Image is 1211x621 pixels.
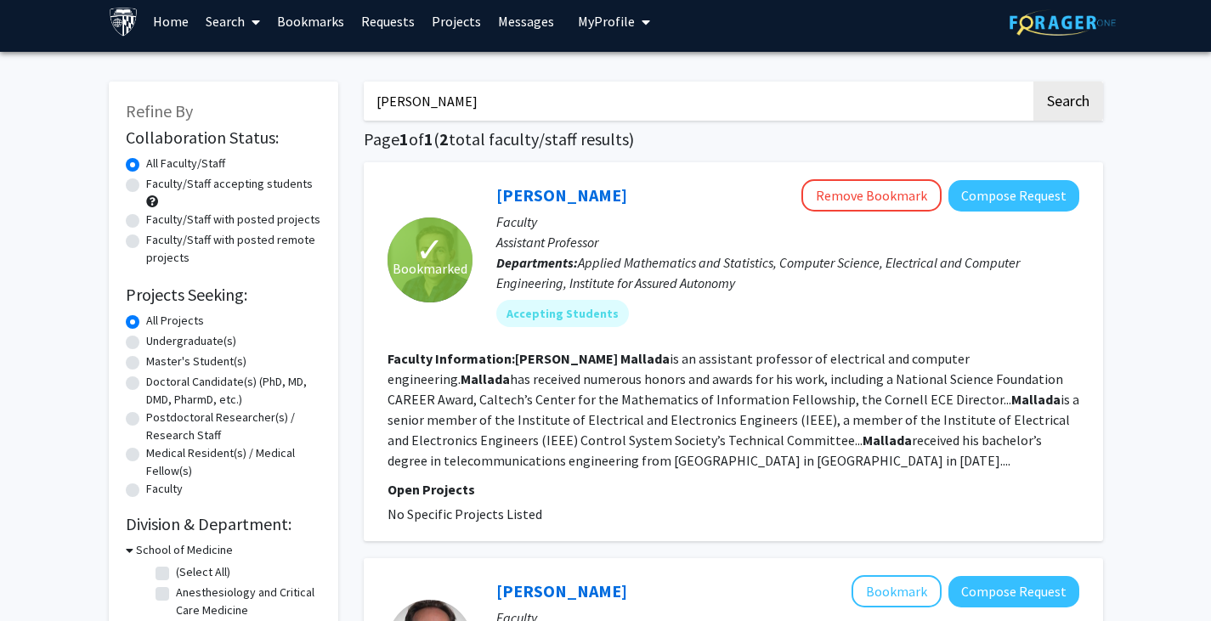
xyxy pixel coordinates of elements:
label: Doctoral Candidate(s) (PhD, MD, DMD, PharmD, etc.) [146,373,321,409]
span: My Profile [578,13,635,30]
span: 1 [399,128,409,150]
a: [PERSON_NAME] [496,184,627,206]
label: (Select All) [176,563,230,581]
img: Johns Hopkins University Logo [109,7,139,37]
p: Open Projects [388,479,1079,500]
h1: Page of ( total faculty/staff results) [364,129,1103,150]
label: Anesthesiology and Critical Care Medicine [176,584,317,619]
p: Assistant Professor [496,232,1079,252]
h2: Collaboration Status: [126,127,321,148]
b: [PERSON_NAME] [515,350,618,367]
button: Remove Bookmark [801,179,942,212]
label: Postdoctoral Researcher(s) / Research Staff [146,409,321,444]
h2: Division & Department: [126,514,321,534]
span: 1 [424,128,433,150]
label: Medical Resident(s) / Medical Fellow(s) [146,444,321,480]
label: All Faculty/Staff [146,155,225,172]
fg-read-more: is an assistant professor of electrical and computer engineering. has received numerous honors an... [388,350,1079,469]
label: Master's Student(s) [146,353,246,370]
b: Mallada [1011,391,1061,408]
label: Faculty/Staff accepting students [146,175,313,193]
button: Add Henrique Doria De Vasconcellos to Bookmarks [852,575,942,607]
span: Bookmarked [393,258,467,279]
button: Compose Request to Henrique Doria De Vasconcellos [948,576,1079,607]
label: Faculty/Staff with posted remote projects [146,231,321,267]
img: ForagerOne Logo [1010,9,1116,36]
span: ✓ [416,241,444,258]
p: Faculty [496,212,1079,232]
label: Faculty [146,480,183,498]
h2: Projects Seeking: [126,285,321,305]
a: [PERSON_NAME] [496,580,627,601]
mat-chip: Accepting Students [496,300,629,327]
span: Refine By [126,100,193,121]
label: Faculty/Staff with posted projects [146,211,320,229]
b: Mallada [620,350,670,367]
b: Departments: [496,254,578,271]
b: Mallada [461,370,510,387]
label: Undergraduate(s) [146,332,236,350]
h3: School of Medicine [136,541,233,559]
span: No Specific Projects Listed [388,505,542,522]
span: 2 [439,128,449,150]
button: Search [1033,82,1103,121]
iframe: Chat [13,545,72,608]
button: Compose Request to Enrique Mallada [948,180,1079,212]
b: Faculty Information: [388,350,515,367]
label: All Projects [146,312,204,330]
b: Mallada [863,432,912,449]
input: Search Keywords [364,82,1031,121]
span: Applied Mathematics and Statistics, Computer Science, Electrical and Computer Engineering, Instit... [496,254,1020,291]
